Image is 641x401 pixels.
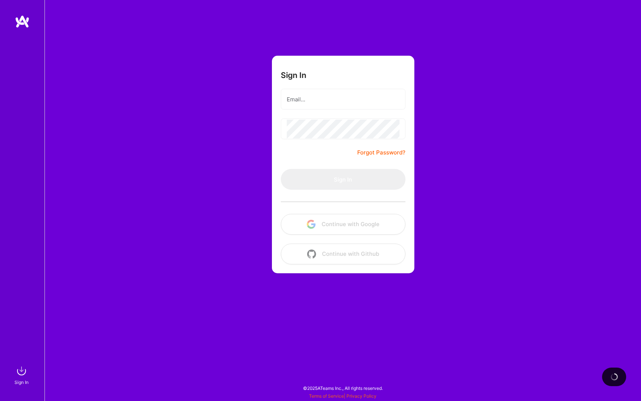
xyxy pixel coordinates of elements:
a: Privacy Policy [346,393,377,399]
button: Sign In [281,169,405,190]
a: Terms of Service [309,393,344,399]
div: © 2025 ATeams Inc., All rights reserved. [45,379,641,397]
div: Sign In [14,378,29,386]
img: icon [307,250,316,258]
img: sign in [14,363,29,378]
img: icon [307,220,316,229]
a: sign inSign In [16,363,29,386]
span: | [309,393,377,399]
a: Forgot Password? [357,148,405,157]
img: loading [609,372,619,382]
img: logo [15,15,30,28]
button: Continue with Google [281,214,405,235]
h3: Sign In [281,71,306,80]
button: Continue with Github [281,244,405,264]
input: Email... [287,90,400,109]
